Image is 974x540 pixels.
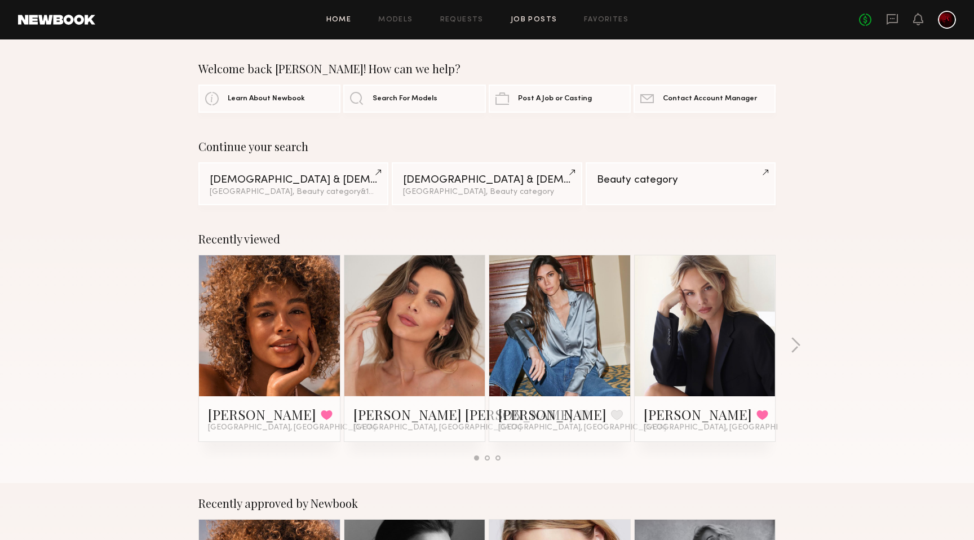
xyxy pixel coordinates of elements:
div: [DEMOGRAPHIC_DATA] & [DEMOGRAPHIC_DATA] Models [210,175,377,185]
a: Models [378,16,413,24]
a: [PERSON_NAME] [PERSON_NAME] [353,405,573,423]
div: Continue your search [198,140,776,153]
a: Search For Models [343,85,485,113]
a: Beauty category [586,162,776,205]
a: [PERSON_NAME] [498,405,606,423]
div: [GEOGRAPHIC_DATA], Beauty category [403,188,570,196]
div: Recently viewed [198,232,776,246]
span: [GEOGRAPHIC_DATA], [GEOGRAPHIC_DATA] [353,423,521,432]
div: Welcome back [PERSON_NAME]! How can we help? [198,62,776,76]
a: Learn About Newbook [198,85,340,113]
a: [DEMOGRAPHIC_DATA] & [DEMOGRAPHIC_DATA] Models[GEOGRAPHIC_DATA], Beauty category [392,162,582,205]
a: Job Posts [511,16,557,24]
a: Post A Job or Casting [489,85,631,113]
a: [PERSON_NAME] [208,405,316,423]
a: Home [326,16,352,24]
span: & 1 other filter [361,188,409,196]
a: [PERSON_NAME] [644,405,752,423]
a: Contact Account Manager [634,85,776,113]
span: Learn About Newbook [228,95,305,103]
a: [DEMOGRAPHIC_DATA] & [DEMOGRAPHIC_DATA] Models[GEOGRAPHIC_DATA], Beauty category&1other filter [198,162,388,205]
span: Contact Account Manager [663,95,757,103]
span: Search For Models [373,95,437,103]
div: Beauty category [597,175,764,185]
a: Favorites [584,16,628,24]
span: [GEOGRAPHIC_DATA], [GEOGRAPHIC_DATA] [644,423,812,432]
a: Requests [440,16,484,24]
div: Recently approved by Newbook [198,497,776,510]
div: [GEOGRAPHIC_DATA], Beauty category [210,188,377,196]
span: Post A Job or Casting [518,95,592,103]
div: [DEMOGRAPHIC_DATA] & [DEMOGRAPHIC_DATA] Models [403,175,570,185]
span: [GEOGRAPHIC_DATA], [GEOGRAPHIC_DATA] [498,423,666,432]
span: [GEOGRAPHIC_DATA], [GEOGRAPHIC_DATA] [208,423,376,432]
